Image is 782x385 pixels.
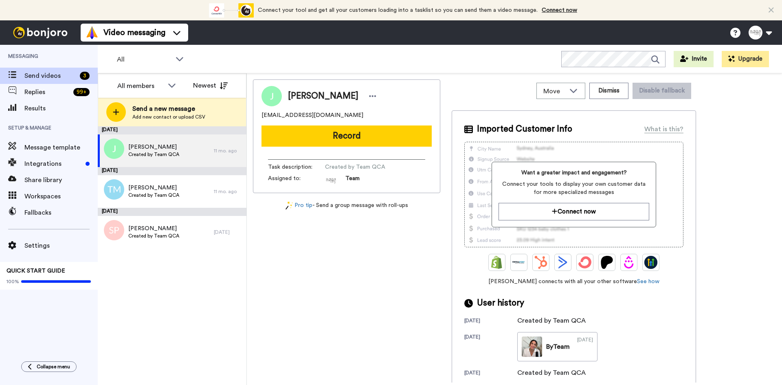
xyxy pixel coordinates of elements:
div: [DATE] [98,208,246,216]
span: Connect your tools to display your own customer data for more specialized messages [499,180,649,196]
div: animation [209,3,254,18]
img: Ontraport [512,256,525,269]
span: 100% [7,278,19,285]
span: Imported Customer Info [477,123,572,135]
img: Hubspot [534,256,547,269]
img: vm-color.svg [86,26,99,39]
span: Send a new message [132,104,205,114]
button: Invite [674,51,714,67]
span: [EMAIL_ADDRESS][DOMAIN_NAME] [261,111,363,119]
span: [PERSON_NAME] [288,90,358,102]
span: User history [477,297,524,309]
span: Task description : [268,163,325,171]
img: ConvertKit [578,256,591,269]
div: [DATE] [577,337,593,357]
span: Collapse menu [37,363,70,370]
span: [PERSON_NAME] [128,224,179,233]
span: Created by Team QCA [128,192,179,198]
div: Created by Team QCA [517,368,586,378]
img: Drip [622,256,635,269]
a: Pro tip [286,201,312,210]
div: 3 [80,72,90,80]
span: Assigned to: [268,174,325,187]
span: Integrations [24,159,82,169]
button: Connect now [499,203,649,220]
span: Connect your tool and get all your customers loading into a tasklist so you can send them a video... [258,7,538,13]
img: bj-logo-header-white.svg [10,27,71,38]
img: tm.png [104,179,124,200]
div: [DATE] [464,334,517,361]
button: Collapse menu [21,361,77,372]
img: j.png [104,139,124,159]
button: Dismiss [589,83,628,99]
div: What is this? [644,124,683,134]
img: Image of Jennifer [261,86,282,106]
span: Results [24,103,98,113]
span: Created by Team QCA [325,163,402,171]
span: Message template [24,143,98,152]
span: Fallbacks [24,208,98,218]
button: Upgrade [722,51,769,67]
a: ByTeam[DATE] [517,332,597,361]
img: magic-wand.svg [286,201,293,210]
div: 11 mo. ago [214,188,242,195]
a: See how [637,279,659,284]
div: [DATE] [464,317,517,326]
span: QUICK START GUIDE [7,268,65,274]
span: [PERSON_NAME] connects with all your other software [464,277,683,286]
img: 5f8105cb-9012-4c28-9fdf-5ba59319f3a1-thumb.jpg [522,337,542,357]
div: [DATE] [214,229,242,235]
div: All members [117,81,164,91]
span: Team [345,174,360,187]
span: Send videos [24,71,77,81]
img: GoHighLevel [644,256,657,269]
div: Created by Team QCA [517,316,586,326]
span: Settings [24,241,98,251]
button: Record [261,125,432,147]
span: Created by Team QCA [128,233,179,239]
div: [DATE] [98,167,246,175]
button: Newest [187,77,234,94]
span: Workspaces [24,191,98,201]
span: Add new contact or upload CSV [132,114,205,120]
img: Patreon [600,256,613,269]
button: Disable fallback [633,83,691,99]
span: Replies [24,87,70,97]
span: Video messaging [103,27,165,38]
span: Share library [24,175,98,185]
div: [DATE] [98,126,246,134]
span: All [117,55,171,64]
span: Move [543,86,565,96]
div: 11 mo. ago [214,147,242,154]
span: [PERSON_NAME] [128,184,179,192]
span: Created by Team QCA [128,151,179,158]
div: 99 + [73,88,90,96]
a: Connect now [542,7,577,13]
span: [PERSON_NAME] [128,143,179,151]
div: [DATE] [464,370,517,378]
div: By Team [546,342,570,352]
img: sp.png [104,220,124,240]
img: Shopify [490,256,503,269]
div: - Send a group message with roll-ups [253,201,440,210]
span: Want a greater impact and engagement? [499,169,649,177]
img: ActiveCampaign [556,256,569,269]
img: 1a292e09-6a9c-45bc-9a43-dfd1f40f4eb9-1695941419.jpg [325,174,337,187]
